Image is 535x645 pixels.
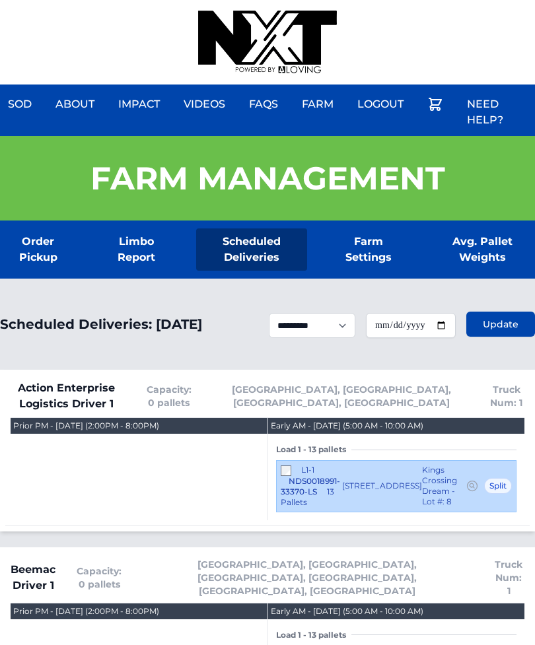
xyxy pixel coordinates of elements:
div: Prior PM - [DATE] (2:00PM - 8:00PM) [13,421,159,431]
a: Need Help? [459,88,535,136]
h1: Farm Management [90,162,445,194]
span: Capacity: 0 pallets [143,383,194,409]
span: [STREET_ADDRESS] [342,481,422,491]
a: Farm [294,88,341,120]
div: Early AM - [DATE] (5:00 AM - 10:00 AM) [271,421,423,431]
a: Avg. Pallet Weights [429,228,535,271]
span: L1-1 [301,465,314,475]
img: nextdaysod.com Logo [198,11,337,74]
span: Update [483,318,518,331]
a: Scheduled Deliveries [196,228,307,271]
span: Capacity: 0 pallets [77,564,122,591]
div: Early AM - [DATE] (5:00 AM - 10:00 AM) [271,606,423,617]
span: [GEOGRAPHIC_DATA], [GEOGRAPHIC_DATA], [GEOGRAPHIC_DATA], [GEOGRAPHIC_DATA], [GEOGRAPHIC_DATA], [G... [143,558,472,597]
a: FAQs [241,88,286,120]
a: Videos [176,88,233,120]
span: Split [484,478,512,494]
button: Update [466,312,535,337]
span: 13 Pallets [281,487,334,507]
span: Action Enterprise Logistics Driver 1 [11,380,122,412]
span: [GEOGRAPHIC_DATA], [GEOGRAPHIC_DATA], [GEOGRAPHIC_DATA], [GEOGRAPHIC_DATA] [216,383,468,409]
span: Beemac Driver 1 [11,562,55,594]
div: Prior PM - [DATE] (2:00PM - 8:00PM) [13,606,159,617]
span: Kings Crossing Dream - Lot #: 8 [422,465,466,507]
span: Truck Num: 1 [489,383,524,409]
a: Logout [349,88,411,120]
a: Farm Settings [328,228,408,271]
a: About [48,88,102,120]
span: NDS0018991-33370-LS [281,476,340,496]
span: Load 1 - 13 pallets [276,630,351,640]
span: Truck Num: 1 [493,558,524,597]
span: Load 1 - 13 pallets [276,444,351,455]
a: Impact [110,88,168,120]
a: Limbo Report [98,228,176,271]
